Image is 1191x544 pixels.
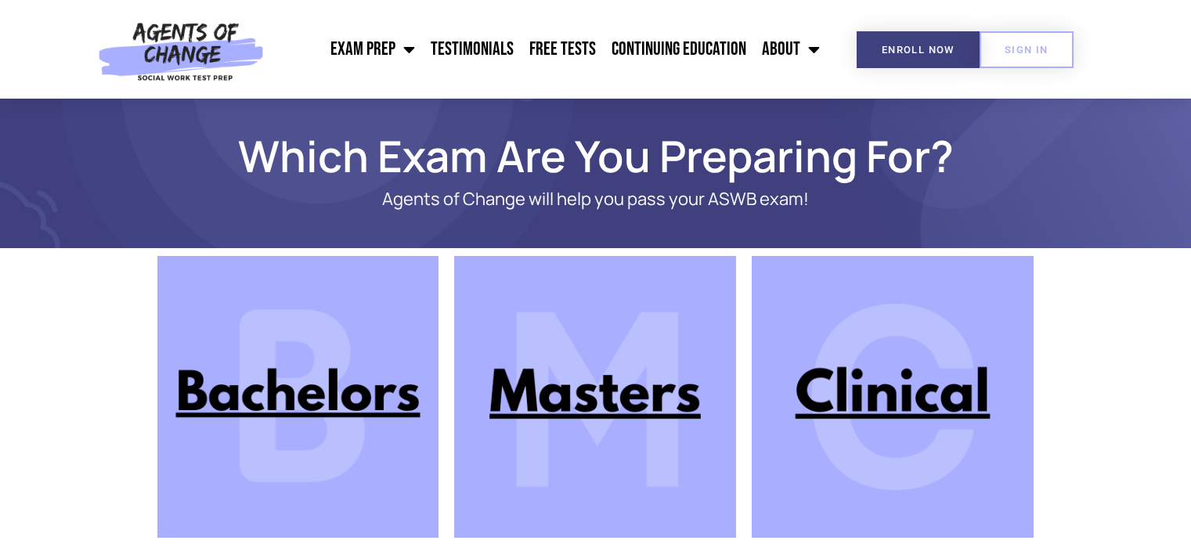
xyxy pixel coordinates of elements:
[212,189,980,209] p: Agents of Change will help you pass your ASWB exam!
[150,138,1042,174] h1: Which Exam Are You Preparing For?
[522,30,604,69] a: Free Tests
[423,30,522,69] a: Testimonials
[604,30,754,69] a: Continuing Education
[1005,45,1048,55] span: SIGN IN
[980,31,1074,68] a: SIGN IN
[754,30,828,69] a: About
[857,31,980,68] a: Enroll Now
[882,45,955,55] span: Enroll Now
[272,30,828,69] nav: Menu
[323,30,423,69] a: Exam Prep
